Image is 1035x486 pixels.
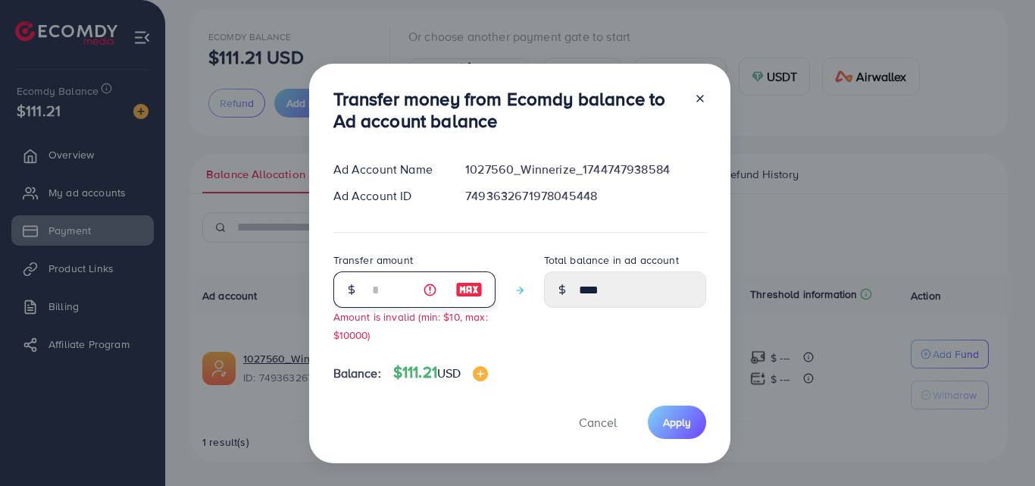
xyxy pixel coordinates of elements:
[473,366,488,381] img: image
[437,365,461,381] span: USD
[333,309,488,341] small: Amount is invalid (min: $10, max: $10000)
[648,406,706,438] button: Apply
[321,161,454,178] div: Ad Account Name
[393,363,489,382] h4: $111.21
[579,414,617,431] span: Cancel
[333,365,381,382] span: Balance:
[663,415,691,430] span: Apply
[333,252,413,268] label: Transfer amount
[455,281,483,299] img: image
[971,418,1024,475] iframe: Chat
[453,161,718,178] div: 1027560_Winnerize_1744747938584
[560,406,636,438] button: Cancel
[321,187,454,205] div: Ad Account ID
[453,187,718,205] div: 7493632671978045448
[544,252,679,268] label: Total balance in ad account
[333,88,682,132] h3: Transfer money from Ecomdy balance to Ad account balance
